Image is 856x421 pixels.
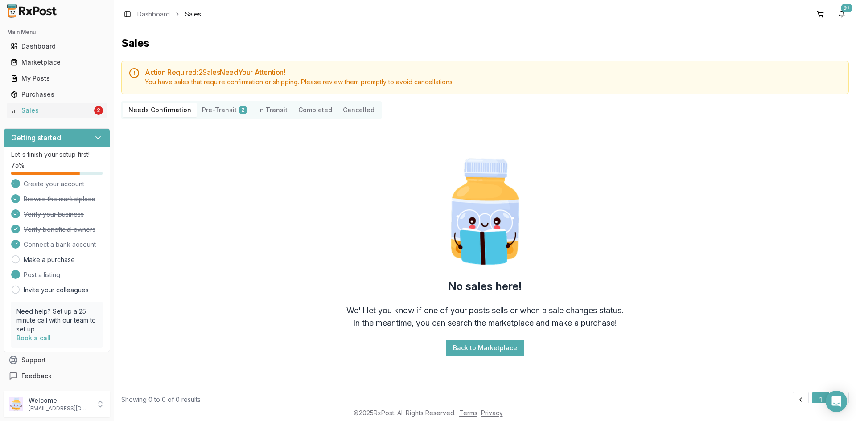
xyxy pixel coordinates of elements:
a: My Posts [7,70,107,86]
button: Back to Marketplace [446,340,524,356]
div: Marketplace [11,58,103,67]
h2: Main Menu [7,29,107,36]
a: Invite your colleagues [24,286,89,294]
div: Sales [11,106,92,115]
img: Smart Pill Bottle [428,155,542,269]
span: Post a listing [24,270,60,279]
span: Create your account [24,180,84,188]
h2: No sales here! [448,279,522,294]
a: Purchases [7,86,107,102]
p: Need help? Set up a 25 minute call with our team to set up. [16,307,97,334]
div: Purchases [11,90,103,99]
div: 2 [94,106,103,115]
span: Feedback [21,372,52,380]
button: 9+ [835,7,849,21]
span: Verify beneficial owners [24,225,95,234]
img: User avatar [9,397,23,411]
span: Sales [185,10,201,19]
div: 9+ [841,4,852,12]
div: Dashboard [11,42,103,51]
span: Browse the marketplace [24,195,95,204]
span: 75 % [11,161,25,170]
button: Feedback [4,368,110,384]
a: Privacy [481,409,503,417]
a: Sales2 [7,102,107,119]
img: RxPost Logo [4,4,61,18]
button: 1 [812,392,829,408]
h1: Sales [121,36,849,50]
a: Terms [459,409,477,417]
div: In the meantime, you can search the marketplace and make a purchase! [353,317,617,329]
button: Needs Confirmation [123,103,197,117]
span: Connect a bank account [24,240,96,249]
p: Welcome [29,396,91,405]
button: Cancelled [337,103,380,117]
p: [EMAIL_ADDRESS][DOMAIN_NAME] [29,405,91,412]
div: We'll let you know if one of your posts sells or when a sale changes status. [346,304,624,317]
a: Book a call [16,334,51,342]
div: My Posts [11,74,103,83]
button: Pre-Transit [197,103,253,117]
a: Marketplace [7,54,107,70]
button: Dashboard [4,39,110,53]
div: You have sales that require confirmation or shipping. Please review them promptly to avoid cancel... [145,78,841,86]
button: Completed [293,103,337,117]
h5: Action Required: 2 Sale s Need Your Attention! [145,69,841,76]
a: Dashboard [137,10,170,19]
div: Open Intercom Messenger [826,391,847,412]
button: Marketplace [4,55,110,69]
p: Let's finish your setup first! [11,150,103,159]
span: Verify your business [24,210,84,219]
div: Showing 0 to 0 of 0 results [121,395,201,404]
button: Purchases [4,87,110,102]
div: 2 [239,106,247,114]
button: In Transit [253,103,293,117]
button: Support [4,352,110,368]
nav: breadcrumb [137,10,201,19]
button: My Posts [4,71,110,86]
button: Sales2 [4,103,110,118]
a: Dashboard [7,38,107,54]
a: Make a purchase [24,255,75,264]
h3: Getting started [11,132,61,143]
